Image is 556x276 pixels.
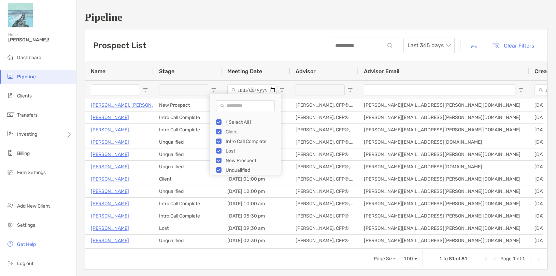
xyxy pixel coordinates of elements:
button: Open Filter Menu [347,87,353,93]
button: Open Filter Menu [211,87,216,93]
img: logout icon [6,259,14,267]
img: clients icon [6,91,14,100]
div: Column Filter [210,94,281,175]
a: [PERSON_NAME] [91,187,129,196]
span: Investing [17,131,37,137]
div: Unqualified [154,161,222,173]
div: [DATE] 12:00 pm [222,185,290,197]
div: Unqualified [154,148,222,160]
div: [PERSON_NAME][EMAIL_ADDRESS][PERSON_NAME][DOMAIN_NAME] [358,235,529,247]
div: Intro Call Complete [154,124,222,136]
img: pipeline icon [6,72,14,80]
img: settings icon [6,221,14,229]
a: [PERSON_NAME] [91,138,129,146]
div: Intro Call Complete [154,198,222,210]
div: [PERSON_NAME], CFP®, CFSLA [290,99,358,111]
div: [DATE] 09:30 am [222,222,290,234]
span: Advisor Email [364,68,399,75]
div: [PERSON_NAME][EMAIL_ADDRESS][PERSON_NAME][DOMAIN_NAME] [358,210,529,222]
img: add_new_client icon [6,201,14,210]
a: [PERSON_NAME] [91,150,129,159]
span: Firm Settings [17,170,46,175]
span: Log out [17,261,33,266]
span: Get Help [17,241,36,247]
span: 81 [449,256,455,262]
span: Stage [159,68,174,75]
div: New Prospect [226,158,277,163]
a: [PERSON_NAME] [91,126,129,134]
div: [PERSON_NAME][EMAIL_ADDRESS][PERSON_NAME][DOMAIN_NAME] [358,148,529,160]
div: [PERSON_NAME], CFP® [290,148,358,160]
h1: Pipeline [85,11,548,24]
div: [PERSON_NAME][EMAIL_ADDRESS][PERSON_NAME][DOMAIN_NAME] [358,99,529,111]
img: transfers icon [6,110,14,119]
input: Meeting Date Filter Input [227,84,276,95]
div: Client [154,173,222,185]
a: [PERSON_NAME] [91,175,129,183]
div: [PERSON_NAME], CFP®, CFSLA [290,173,358,185]
div: [PERSON_NAME], CFP® [290,235,358,247]
input: Search filter values [216,100,275,111]
div: Unqualified [154,136,222,148]
div: (Select All) [226,119,277,125]
span: Pipeline [17,74,36,80]
div: [PERSON_NAME][EMAIL_ADDRESS][PERSON_NAME][DOMAIN_NAME] [358,185,529,197]
div: Last Page [536,256,542,262]
button: Open Filter Menu [518,87,524,93]
div: [PERSON_NAME][EMAIL_ADDRESS][PERSON_NAME][DOMAIN_NAME] [358,173,529,185]
div: Unqualified [154,235,222,247]
img: input icon [387,43,393,48]
div: [PERSON_NAME], CFP® [290,111,358,123]
p: [PERSON_NAME] [91,224,129,233]
span: Settings [17,222,35,228]
a: [PERSON_NAME]. [PERSON_NAME] [91,101,170,109]
div: [PERSON_NAME][EMAIL_ADDRESS][PERSON_NAME][DOMAIN_NAME] [358,222,529,234]
div: 100 [404,256,413,262]
a: [PERSON_NAME] [91,212,129,220]
span: [PERSON_NAME]! [8,37,72,43]
img: dashboard icon [6,53,14,61]
div: [DATE] 02:30 pm [222,235,290,247]
div: Previous Page [492,256,498,262]
button: Open Filter Menu [143,87,148,93]
span: to [443,256,448,262]
a: [PERSON_NAME] [91,199,129,208]
img: investing icon [6,130,14,138]
span: Meeting Date [227,68,262,75]
input: Name Filter Input [91,84,140,95]
span: Add New Client [17,203,50,209]
button: Open Filter Menu [279,87,285,93]
h3: Prospect List [93,41,146,50]
div: Unqualified [154,185,222,197]
img: firm-settings icon [6,168,14,176]
div: Intro Call Complete [226,139,277,144]
div: Next Page [528,256,533,262]
div: [PERSON_NAME], CFP®, CFSLA [290,124,358,136]
span: Page [500,256,512,262]
div: [DATE] 01:00 pm [222,173,290,185]
span: Billing [17,150,30,156]
span: of [456,256,460,262]
div: [PERSON_NAME][EMAIL_ADDRESS][PERSON_NAME][DOMAIN_NAME] [358,124,529,136]
span: Name [91,68,105,75]
div: Lost [226,148,277,154]
div: [PERSON_NAME], CFP® [290,185,358,197]
span: of [517,256,521,262]
span: Advisor [296,68,316,75]
div: [PERSON_NAME], CFP®, CFSLA [290,198,358,210]
button: Clear Filters [487,38,539,53]
img: billing icon [6,149,14,157]
div: Page Size [401,251,423,267]
img: Zoe Logo [8,3,33,27]
div: Client [226,129,277,135]
p: [PERSON_NAME] [91,113,129,122]
input: Advisor Email Filter Input [364,84,515,95]
div: [PERSON_NAME], CFP® [290,222,358,234]
div: First Page [484,256,489,262]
